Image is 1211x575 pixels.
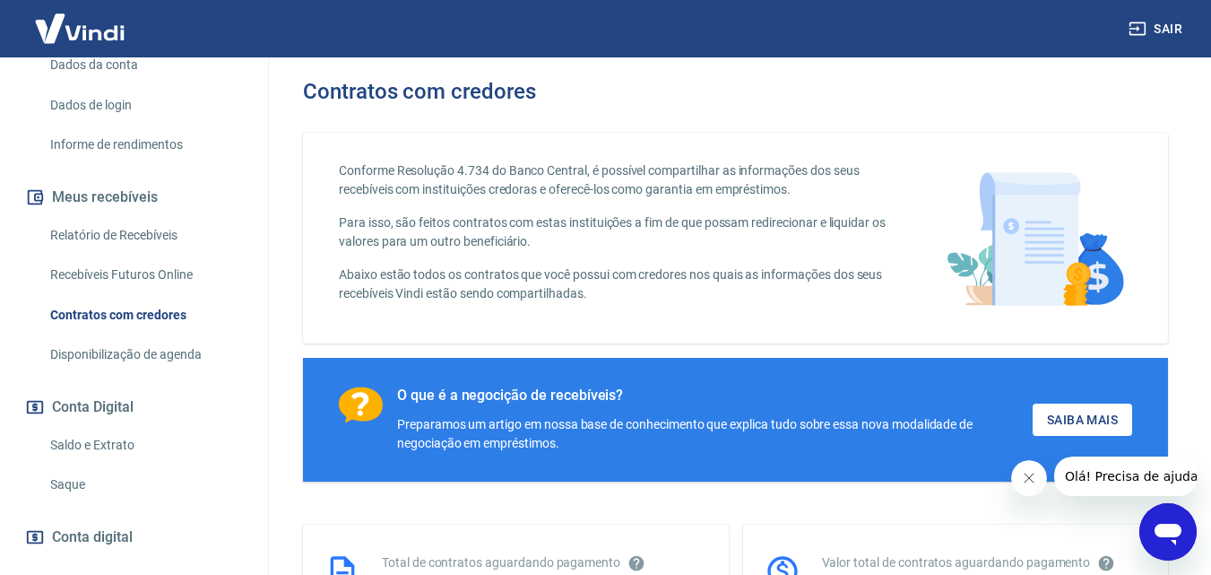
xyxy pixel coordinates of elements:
[822,553,1147,572] div: Valor total de contratos aguardando pagamento
[43,466,247,503] a: Saque
[22,388,247,427] button: Conta Digital
[43,297,247,334] a: Contratos com credores
[397,415,1033,453] div: Preparamos um artigo em nossa base de conhecimento que explica tudo sobre essa nova modalidade de...
[938,161,1132,315] img: main-image.9f1869c469d712ad33ce.png
[11,13,151,27] span: Olá! Precisa de ajuda?
[339,213,895,251] p: Para isso, são feitos contratos com estas instituições a fim de que possam redirecionar e liquida...
[43,257,247,293] a: Recebíveis Futuros Online
[627,554,645,572] svg: Esses contratos não se referem à Vindi, mas sim a outras instituições.
[397,387,1033,405] div: O que é a negocição de recebíveis?
[43,217,247,254] a: Relatório de Recebíveis
[22,1,138,56] img: Vindi
[339,387,383,423] img: Ícone com um ponto de interrogação.
[43,87,247,124] a: Dados de login
[1011,460,1047,496] iframe: Fechar mensagem
[1033,404,1132,437] a: Saiba Mais
[1054,457,1197,496] iframe: Mensagem da empresa
[52,525,133,550] span: Conta digital
[43,47,247,83] a: Dados da conta
[339,266,895,303] p: Abaixo estão todos os contratos que você possui com credores nos quais as informações dos seus re...
[43,336,247,373] a: Disponibilização de agenda
[22,178,247,217] button: Meus recebíveis
[382,553,707,572] div: Total de contratos aguardando pagamento
[43,427,247,464] a: Saldo e Extrato
[339,161,895,199] p: Conforme Resolução 4.734 do Banco Central, é possível compartilhar as informações dos seus recebí...
[1097,554,1115,572] svg: O valor comprometido não se refere a pagamentos pendentes na Vindi e sim como garantia a outras i...
[43,126,247,163] a: Informe de rendimentos
[22,518,247,557] a: Conta digital
[1125,13,1189,46] button: Sair
[303,79,536,104] h3: Contratos com credores
[1139,503,1197,561] iframe: Botão para abrir a janela de mensagens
